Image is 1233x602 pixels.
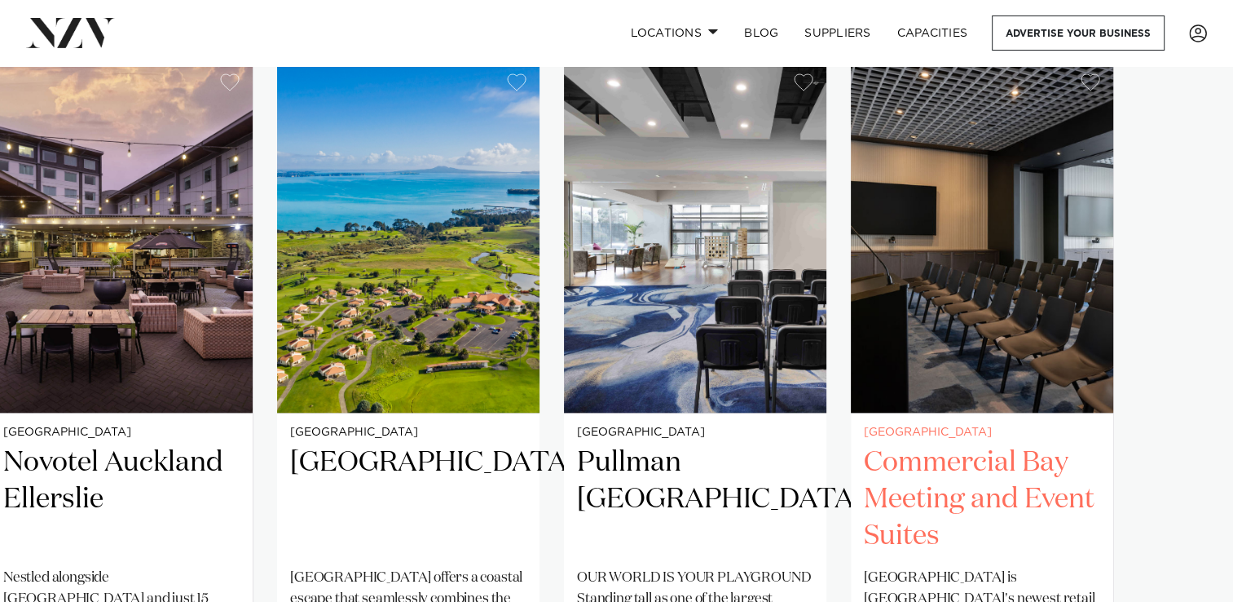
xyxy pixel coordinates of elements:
small: [GEOGRAPHIC_DATA] [864,427,1100,439]
h2: Pullman [GEOGRAPHIC_DATA] [577,445,813,555]
h2: Novotel Auckland Ellerslie [3,445,240,555]
h2: Commercial Bay Meeting and Event Suites [864,445,1100,555]
a: Capacities [884,15,981,51]
small: [GEOGRAPHIC_DATA] [3,427,240,439]
a: BLOG [731,15,791,51]
small: [GEOGRAPHIC_DATA] [577,427,813,439]
a: SUPPLIERS [791,15,883,51]
a: Locations [617,15,731,51]
small: [GEOGRAPHIC_DATA] [290,427,526,439]
h2: [GEOGRAPHIC_DATA] [290,445,526,555]
a: Advertise your business [992,15,1165,51]
img: nzv-logo.png [26,18,115,47]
